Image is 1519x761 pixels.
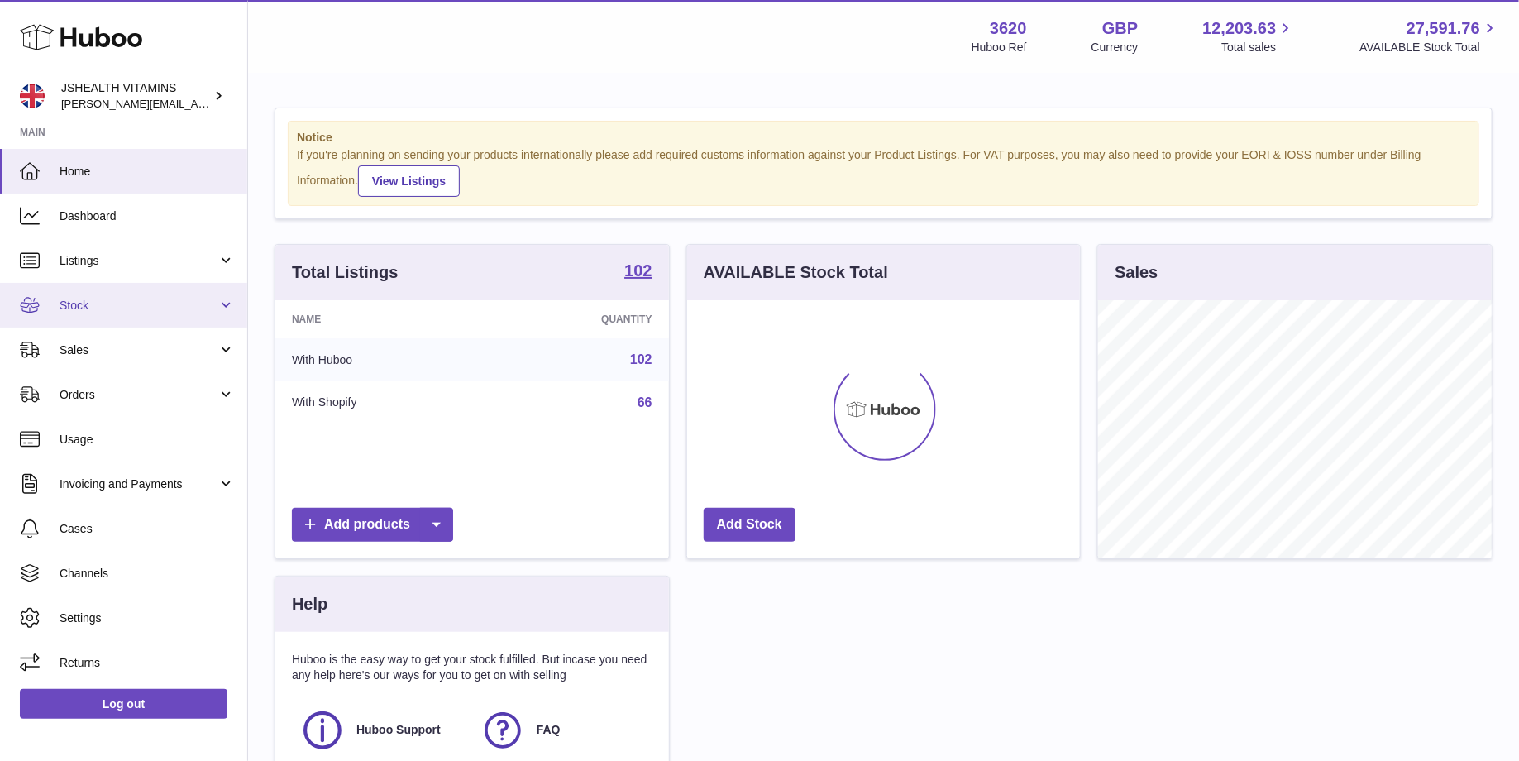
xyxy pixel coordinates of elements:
a: 12,203.63 Total sales [1202,17,1295,55]
h3: Sales [1115,261,1158,284]
strong: 3620 [990,17,1027,40]
span: Sales [60,342,217,358]
span: Invoicing and Payments [60,476,217,492]
span: Usage [60,432,235,448]
span: Home [60,164,235,179]
span: Channels [60,566,235,582]
span: Listings [60,253,217,269]
span: Stock [60,298,217,313]
p: Huboo is the easy way to get your stock fulfilled. But incase you need any help here's our ways f... [292,652,652,683]
strong: 102 [624,262,652,279]
h3: Help [292,593,327,615]
span: AVAILABLE Stock Total [1359,40,1499,55]
span: [PERSON_NAME][EMAIL_ADDRESS][DOMAIN_NAME] [61,97,332,110]
td: With Shopify [275,381,487,424]
h3: Total Listings [292,261,399,284]
span: Orders [60,387,217,403]
strong: GBP [1102,17,1138,40]
td: With Huboo [275,338,487,381]
a: 102 [630,352,652,366]
span: Dashboard [60,208,235,224]
a: Huboo Support [300,708,464,753]
span: Settings [60,610,235,626]
a: 102 [624,262,652,282]
div: Huboo Ref [972,40,1027,55]
span: Cases [60,521,235,537]
a: View Listings [358,165,460,197]
span: FAQ [537,722,561,738]
a: Log out [20,689,227,719]
div: Currency [1091,40,1139,55]
h3: AVAILABLE Stock Total [704,261,888,284]
span: Total sales [1221,40,1295,55]
a: Add products [292,508,453,542]
a: Add Stock [704,508,795,542]
div: JSHEALTH VITAMINS [61,80,210,112]
th: Name [275,300,487,338]
strong: Notice [297,130,1470,146]
a: FAQ [480,708,644,753]
a: 27,591.76 AVAILABLE Stock Total [1359,17,1499,55]
div: If you're planning on sending your products internationally please add required customs informati... [297,147,1470,197]
span: Returns [60,655,235,671]
img: francesca@jshealthvitamins.com [20,84,45,108]
span: 12,203.63 [1202,17,1276,40]
a: 66 [638,395,652,409]
span: 27,591.76 [1407,17,1480,40]
span: Huboo Support [356,722,441,738]
th: Quantity [487,300,668,338]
